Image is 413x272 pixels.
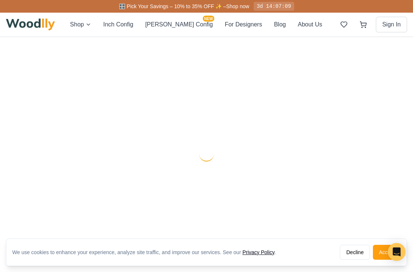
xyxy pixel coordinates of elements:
[70,20,91,29] button: Shop
[6,19,55,31] img: Woodlly
[376,17,407,32] button: Sign In
[103,20,133,29] button: Inch Config
[254,2,294,11] div: 3d 14:07:09
[274,20,286,29] button: Blog
[388,243,406,261] div: Open Intercom Messenger
[145,20,213,29] button: [PERSON_NAME] ConfigNEW
[340,245,370,260] button: Decline
[298,20,322,29] button: About Us
[203,16,214,22] span: NEW
[225,20,262,29] button: For Designers
[373,245,401,260] button: Accept
[12,249,282,256] div: We use cookies to enhance your experience, analyze site traffic, and improve our services. See our .
[119,3,226,9] span: 🎛️ Pick Your Savings – 10% to 35% OFF ✨ –
[226,3,249,9] a: Shop now
[243,249,274,255] a: Privacy Policy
